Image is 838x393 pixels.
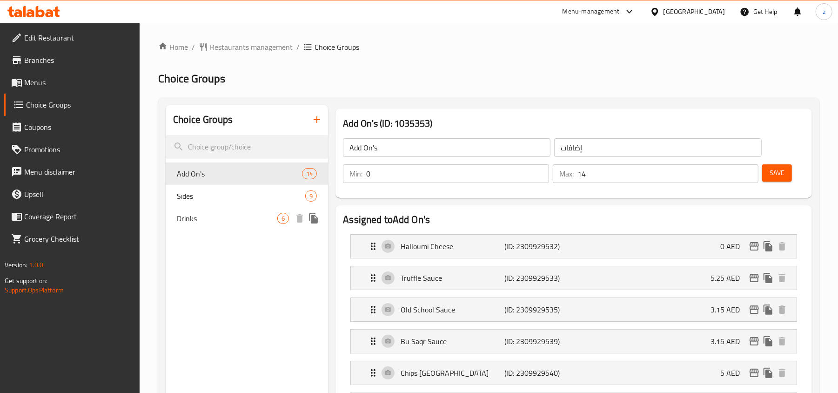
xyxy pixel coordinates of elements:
li: Expand [343,294,804,325]
button: delete [775,334,789,348]
a: Coverage Report [4,205,140,228]
button: delete [775,271,789,285]
p: (ID: 2309929535) [505,304,574,315]
p: Max: [559,168,574,179]
span: Edit Restaurant [24,32,133,43]
span: Branches [24,54,133,66]
div: Expand [351,361,797,385]
button: edit [747,334,761,348]
h2: Assigned to Add On's [343,213,804,227]
p: 3.15 AED [711,304,747,315]
p: (ID: 2309929539) [505,336,574,347]
button: duplicate [761,239,775,253]
span: Drinks [177,213,277,224]
span: Coverage Report [24,211,133,222]
p: (ID: 2309929540) [505,367,574,379]
button: delete [293,211,307,225]
h3: Add On's (ID: 1035353) [343,116,804,131]
span: 6 [278,214,288,223]
a: Menus [4,71,140,94]
button: edit [747,303,761,317]
span: Menu disclaimer [24,166,133,177]
div: Menu-management [563,6,620,17]
a: Branches [4,49,140,71]
p: Bu Saqr Sauce [401,336,504,347]
button: edit [747,366,761,380]
span: Version: [5,259,27,271]
span: Restaurants management [210,41,293,53]
span: Promotions [24,144,133,155]
div: Expand [351,330,797,353]
span: 9 [306,192,316,201]
a: Edit Restaurant [4,27,140,49]
p: (ID: 2309929533) [505,272,574,284]
button: Save [762,164,792,182]
p: 0 AED [720,241,747,252]
a: Home [158,41,188,53]
div: Add On's14 [166,163,328,185]
span: Choice Groups [158,68,225,89]
span: Save [770,167,784,179]
p: Halloumi Cheese [401,241,504,252]
span: Coupons [24,122,133,133]
p: Truffle Sauce [401,272,504,284]
li: Expand [343,357,804,389]
p: 3.15 AED [711,336,747,347]
button: duplicate [761,334,775,348]
p: 5.25 AED [711,272,747,284]
div: [GEOGRAPHIC_DATA] [664,7,725,17]
button: edit [747,271,761,285]
li: / [192,41,195,53]
a: Restaurants management [199,41,293,53]
li: Expand [343,262,804,294]
button: delete [775,303,789,317]
span: Add On's [177,168,302,179]
button: duplicate [761,303,775,317]
p: Old School Sauce [401,304,504,315]
button: edit [747,239,761,253]
div: Choices [302,168,317,179]
button: duplicate [761,271,775,285]
div: Expand [351,235,797,258]
input: search [166,135,328,159]
a: Grocery Checklist [4,228,140,250]
p: Min: [349,168,362,179]
li: Expand [343,230,804,262]
p: (ID: 2309929532) [505,241,574,252]
span: Menus [24,77,133,88]
a: Upsell [4,183,140,205]
nav: breadcrumb [158,41,819,53]
a: Support.OpsPlatform [5,284,64,296]
button: duplicate [307,211,321,225]
button: duplicate [761,366,775,380]
div: Choices [277,213,289,224]
button: delete [775,366,789,380]
div: Expand [351,298,797,321]
li: / [296,41,300,53]
span: 14 [302,169,316,178]
span: Get support on: [5,275,47,287]
div: Sides9 [166,185,328,207]
span: Choice Groups [26,99,133,110]
span: Sides [177,190,305,202]
a: Coupons [4,116,140,138]
span: z [823,7,825,17]
div: Choices [305,190,317,202]
a: Promotions [4,138,140,161]
p: Chips [GEOGRAPHIC_DATA] [401,367,504,379]
span: 1.0.0 [29,259,43,271]
h2: Choice Groups [173,113,233,127]
button: delete [775,239,789,253]
div: Expand [351,266,797,290]
a: Menu disclaimer [4,161,140,183]
span: Grocery Checklist [24,233,133,244]
p: 5 AED [720,367,747,379]
li: Expand [343,325,804,357]
span: Upsell [24,189,133,200]
a: Choice Groups [4,94,140,116]
span: Choice Groups [315,41,359,53]
div: Drinks6deleteduplicate [166,207,328,230]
